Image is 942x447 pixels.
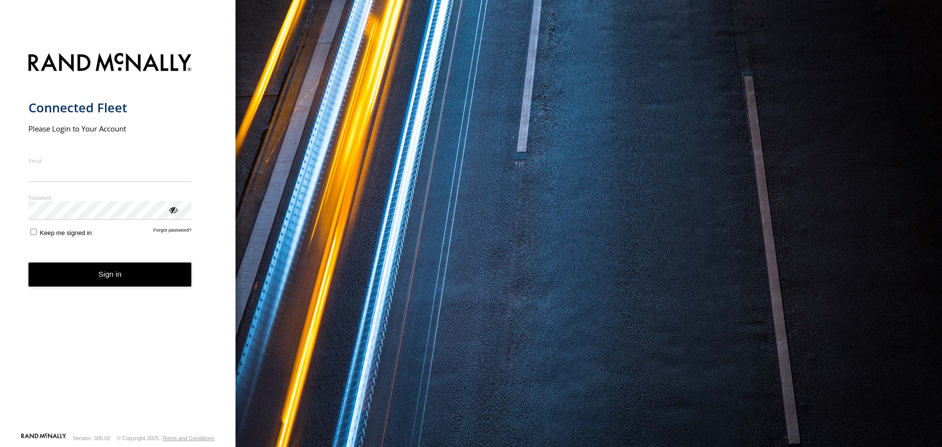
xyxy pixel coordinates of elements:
div: Version: 305.02 [73,435,110,441]
img: Rand McNally [28,51,192,76]
h1: Connected Fleet [28,100,192,116]
form: main [28,47,208,432]
a: Terms and Conditions [162,435,214,441]
label: Password [28,194,192,201]
div: © Copyright 2025 - [117,435,214,441]
a: Forgot password? [154,227,192,237]
a: Visit our Website [21,433,66,443]
label: Email [28,157,192,164]
button: Sign in [28,263,192,287]
input: Keep me signed in [30,229,37,235]
h2: Please Login to Your Account [28,124,192,133]
div: ViewPassword [168,205,178,214]
span: Keep me signed in [40,229,92,237]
